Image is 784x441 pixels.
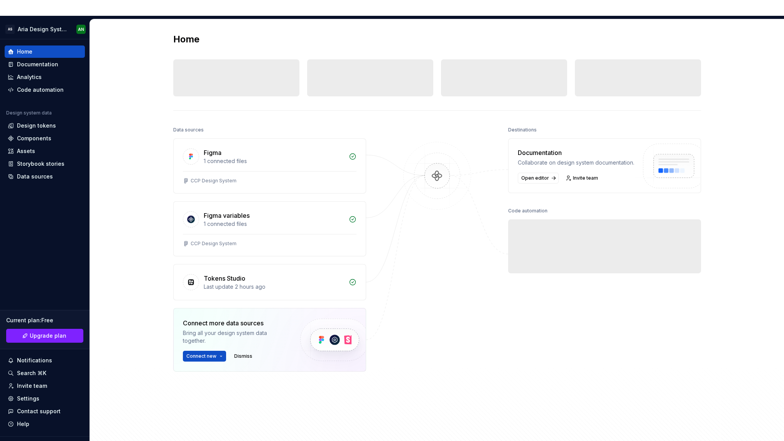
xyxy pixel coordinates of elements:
[204,157,344,165] div: 1 connected files
[204,148,221,157] div: Figma
[183,318,287,328] div: Connect more data sources
[573,175,598,181] span: Invite team
[5,120,85,132] a: Design tokens
[6,329,83,343] a: Upgrade plan
[5,392,85,405] a: Settings
[508,205,547,216] div: Code automation
[5,158,85,170] a: Storybook stories
[17,420,29,428] div: Help
[173,125,204,135] div: Data sources
[234,353,252,359] span: Dismiss
[18,25,67,33] div: Aria Design System
[2,21,88,37] button: ASAria Design SystemAN
[518,173,559,183] a: Open editor
[204,220,344,228] div: 1 connected files
[173,201,366,256] a: Figma variables1 connected filesCCP Design System
[173,264,366,300] a: Tokens StudioLast update 2 hours ago
[17,122,56,130] div: Design tokens
[17,48,32,56] div: Home
[5,418,85,430] button: Help
[518,159,634,167] div: Collaborate on design system documentation.
[204,211,250,220] div: Figma variables
[521,175,549,181] span: Open editor
[183,329,287,345] div: Bring all your design system data together.
[6,110,52,116] div: Design system data
[173,138,366,194] a: Figma1 connected filesCCP Design System
[5,354,85,367] button: Notifications
[17,86,64,94] div: Code automation
[17,357,52,364] div: Notifications
[5,45,85,58] a: Home
[183,351,226,362] button: Connect new
[563,173,602,183] a: Invite team
[17,135,51,142] div: Components
[17,407,61,415] div: Contact support
[17,382,47,390] div: Invite team
[17,395,39,402] div: Settings
[5,58,85,71] a: Documentation
[5,367,85,379] button: Search ⌘K
[173,33,199,45] h2: Home
[518,148,634,157] div: Documentation
[17,160,64,168] div: Storybook stories
[5,145,85,157] a: Assets
[508,125,537,135] div: Destinations
[5,405,85,417] button: Contact support
[5,25,15,34] div: AS
[191,178,237,184] div: CCP Design System
[17,73,42,81] div: Analytics
[5,170,85,183] a: Data sources
[5,132,85,145] a: Components
[30,332,66,340] span: Upgrade plan
[191,241,237,247] div: CCP Design System
[17,369,46,377] div: Search ⌘K
[204,274,245,283] div: Tokens Studio
[78,26,84,32] div: AN
[6,316,83,324] div: Current plan : Free
[5,71,85,83] a: Analytics
[231,351,256,362] button: Dismiss
[204,283,344,291] div: Last update 2 hours ago
[17,61,58,68] div: Documentation
[17,173,53,180] div: Data sources
[186,353,216,359] span: Connect new
[5,380,85,392] a: Invite team
[5,84,85,96] a: Code automation
[17,147,35,155] div: Assets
